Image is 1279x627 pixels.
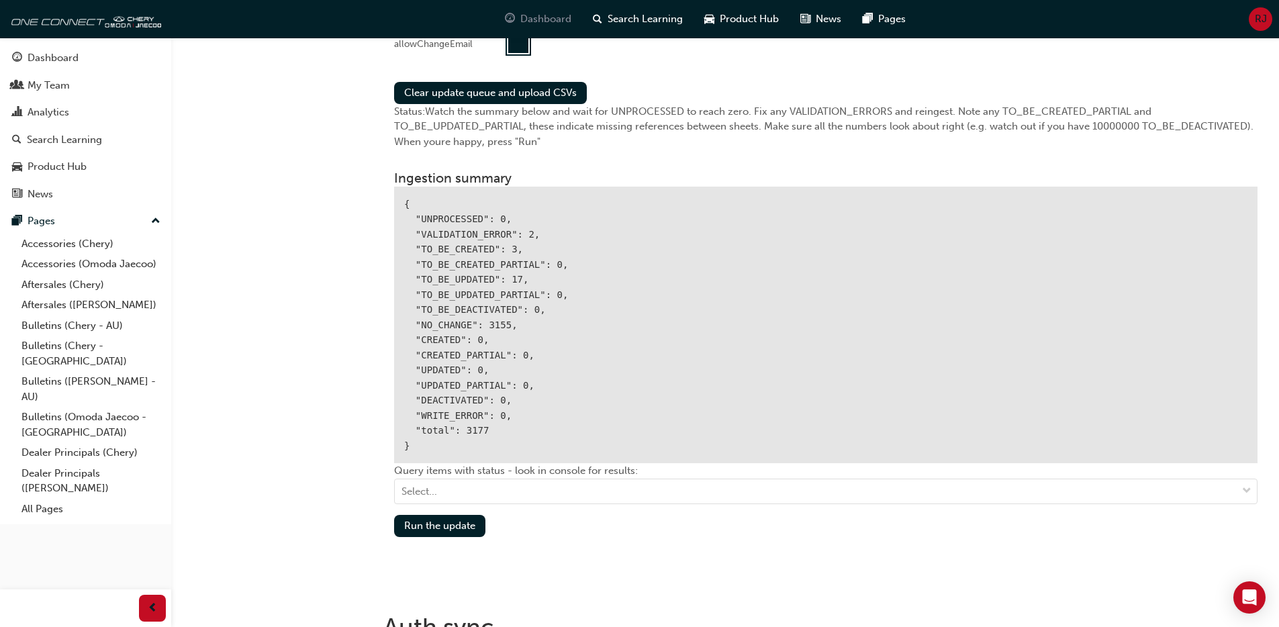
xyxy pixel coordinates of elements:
[151,213,160,230] span: up-icon
[704,11,714,28] span: car-icon
[16,336,166,371] a: Bulletins (Chery - [GEOGRAPHIC_DATA])
[5,128,166,152] a: Search Learning
[16,463,166,499] a: Dealer Principals ([PERSON_NAME])
[28,105,69,120] div: Analytics
[520,11,571,27] span: Dashboard
[5,73,166,98] a: My Team
[16,295,166,316] a: Aftersales ([PERSON_NAME])
[7,5,161,32] img: oneconnect
[394,515,485,537] button: Run the update
[394,38,473,51] div: allowChangeEmail
[394,187,1258,464] div: { "UNPROCESSED": 0, "VALIDATION_ERROR": 2, "TO_BE_CREATED": 3, "TO_BE_CREATED_PARTIAL": 0, "TO_BE...
[28,213,55,229] div: Pages
[5,209,166,234] button: Pages
[505,11,515,28] span: guage-icon
[394,104,1258,150] div: Status: Watch the summary below and wait for UNPROCESSED to reach zero. Fix any VALIDATION_ERRORS...
[12,134,21,146] span: search-icon
[1233,581,1266,614] div: Open Intercom Messenger
[394,171,1258,186] h3: Ingestion summary
[5,100,166,125] a: Analytics
[28,159,87,175] div: Product Hub
[608,11,683,27] span: Search Learning
[582,5,694,33] a: search-iconSearch Learning
[27,132,102,148] div: Search Learning
[12,107,22,119] span: chart-icon
[394,82,587,104] button: Clear update queue and upload CSVs
[5,182,166,207] a: News
[863,11,873,28] span: pages-icon
[12,189,22,201] span: news-icon
[16,234,166,254] a: Accessories (Chery)
[28,50,79,66] div: Dashboard
[852,5,916,33] a: pages-iconPages
[16,407,166,442] a: Bulletins (Omoda Jaecoo - [GEOGRAPHIC_DATA])
[1242,483,1251,500] span: down-icon
[401,484,437,499] div: Select...
[16,316,166,336] a: Bulletins (Chery - AU)
[878,11,906,27] span: Pages
[28,187,53,202] div: News
[1255,11,1267,27] span: RJ
[12,80,22,92] span: people-icon
[16,275,166,295] a: Aftersales (Chery)
[16,499,166,520] a: All Pages
[16,371,166,407] a: Bulletins ([PERSON_NAME] - AU)
[494,5,582,33] a: guage-iconDashboard
[593,11,602,28] span: search-icon
[720,11,779,27] span: Product Hub
[12,52,22,64] span: guage-icon
[394,463,1258,515] div: Query items with status - look in console for results:
[12,161,22,173] span: car-icon
[790,5,852,33] a: news-iconNews
[800,11,810,28] span: news-icon
[694,5,790,33] a: car-iconProduct Hub
[28,78,70,93] div: My Team
[16,254,166,275] a: Accessories (Omoda Jaecoo)
[5,46,166,70] a: Dashboard
[12,215,22,228] span: pages-icon
[148,600,158,617] span: prev-icon
[1249,7,1272,31] button: RJ
[16,442,166,463] a: Dealer Principals (Chery)
[5,43,166,209] button: DashboardMy TeamAnalyticsSearch LearningProduct HubNews
[5,154,166,179] a: Product Hub
[816,11,841,27] span: News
